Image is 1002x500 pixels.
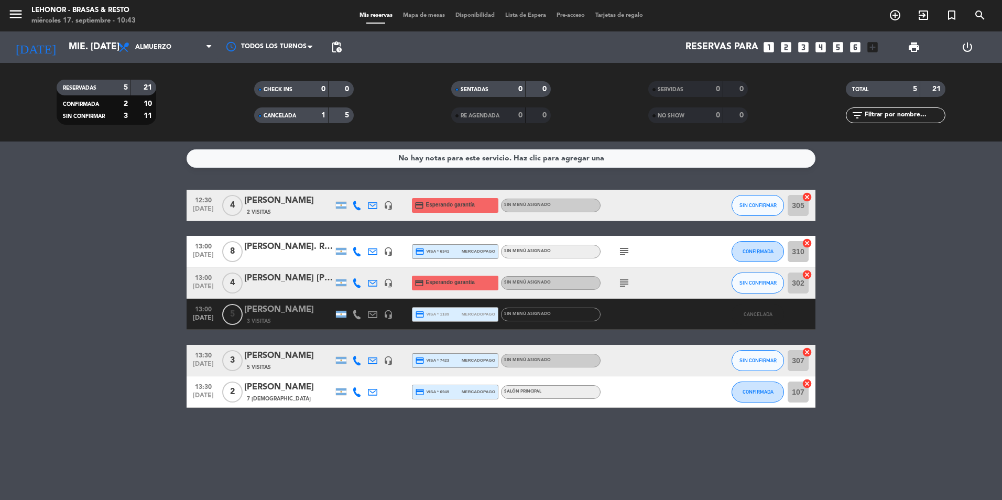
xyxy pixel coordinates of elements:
strong: 0 [542,85,549,93]
strong: 21 [144,84,154,91]
i: looks_5 [831,40,845,54]
strong: 3 [124,112,128,119]
span: Disponibilidad [450,13,500,18]
div: [PERSON_NAME] [244,303,333,317]
span: SERVIDAS [658,87,683,92]
span: CANCELADA [744,311,772,317]
i: credit_card [415,278,424,288]
span: print [908,41,920,53]
i: cancel [802,269,812,280]
i: credit_card [415,247,424,256]
span: pending_actions [330,41,343,53]
span: RESERVADAS [63,85,96,91]
span: [DATE] [190,252,216,264]
button: SIN CONFIRMAR [732,350,784,371]
button: SIN CONFIRMAR [732,273,784,294]
div: miércoles 17. septiembre - 10:43 [31,16,136,26]
span: CONFIRMADA [743,389,774,395]
strong: 5 [913,85,917,93]
i: headset_mic [384,310,393,319]
i: cancel [802,347,812,357]
span: CHECK INS [264,87,292,92]
i: looks_two [779,40,793,54]
span: visa * 6949 [415,387,449,397]
i: credit_card [415,356,424,365]
span: SIN CONFIRMAR [739,202,777,208]
div: [PERSON_NAME]. REMAX Forum [244,240,333,254]
span: 13:00 [190,271,216,283]
strong: 1 [321,112,325,119]
i: search [974,9,986,21]
button: SIN CONFIRMAR [732,195,784,216]
strong: 0 [518,85,522,93]
strong: 0 [739,112,746,119]
i: headset_mic [384,201,393,210]
span: 13:30 [190,349,216,361]
i: subject [618,245,630,258]
strong: 0 [716,85,720,93]
div: LOG OUT [941,31,994,63]
span: Sin menú asignado [504,249,551,253]
i: credit_card [415,310,424,319]
span: 12:30 [190,193,216,205]
span: 13:00 [190,302,216,314]
span: Tarjetas de regalo [590,13,648,18]
span: 5 Visitas [247,363,271,372]
span: 13:30 [190,380,216,392]
span: [DATE] [190,283,216,295]
span: 7 [DEMOGRAPHIC_DATA] [247,395,311,403]
i: subject [618,277,630,289]
div: [PERSON_NAME] [244,381,333,394]
span: Sin menú asignado [504,312,551,316]
strong: 0 [345,85,351,93]
i: arrow_drop_down [97,41,110,53]
strong: 5 [345,112,351,119]
i: menu [8,6,24,22]
span: SIN CONFIRMAR [63,114,105,119]
span: TOTAL [852,87,868,92]
span: Lista de Espera [500,13,551,18]
span: 3 Visitas [247,317,271,325]
span: Pre-acceso [551,13,590,18]
input: Filtrar por nombre... [864,110,945,121]
span: visa * 7423 [415,356,449,365]
span: mercadopago [462,311,495,318]
i: looks_3 [797,40,810,54]
i: cancel [802,238,812,248]
strong: 0 [716,112,720,119]
strong: 5 [124,84,128,91]
i: looks_4 [814,40,827,54]
strong: 0 [321,85,325,93]
strong: 21 [932,85,943,93]
strong: 11 [144,112,154,119]
span: [DATE] [190,314,216,327]
span: [DATE] [190,205,216,218]
span: mercadopago [462,357,495,364]
i: power_settings_new [961,41,974,53]
div: [PERSON_NAME] [244,349,333,363]
button: CONFIRMADA [732,241,784,262]
span: CANCELADA [264,113,296,118]
i: exit_to_app [917,9,930,21]
span: SIN CONFIRMAR [739,357,777,363]
div: [PERSON_NAME] [PERSON_NAME] [244,271,333,285]
i: looks_6 [848,40,862,54]
span: Mapa de mesas [398,13,450,18]
div: No hay notas para este servicio. Haz clic para agregar una [398,153,604,165]
span: [DATE] [190,392,216,404]
span: visa * 1189 [415,310,449,319]
span: CONFIRMADA [63,102,99,107]
span: 13:00 [190,240,216,252]
span: [DATE] [190,361,216,373]
span: Reservas para [685,42,758,52]
i: headset_mic [384,247,393,256]
i: filter_list [851,109,864,122]
i: headset_mic [384,278,393,288]
span: Esperando garantía [426,278,475,287]
span: RE AGENDADA [461,113,499,118]
i: looks_one [762,40,776,54]
i: cancel [802,192,812,202]
span: Sin menú asignado [504,280,551,285]
span: SENTADAS [461,87,488,92]
strong: 0 [542,112,549,119]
